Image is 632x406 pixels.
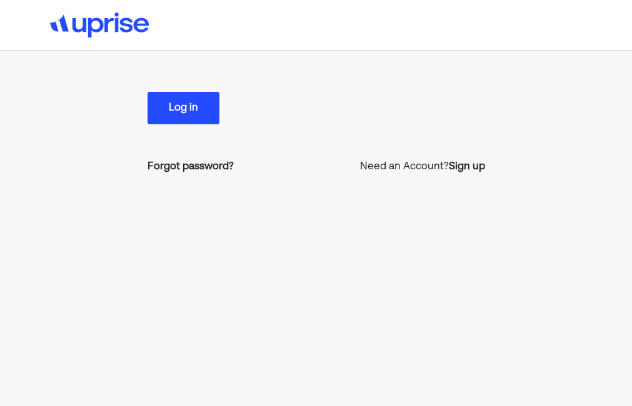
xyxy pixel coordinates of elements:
a: Forgot password? [148,159,234,174]
button: Log in [148,92,219,124]
p: Need an Account? [360,159,485,174]
a: Sign up [449,159,485,174]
